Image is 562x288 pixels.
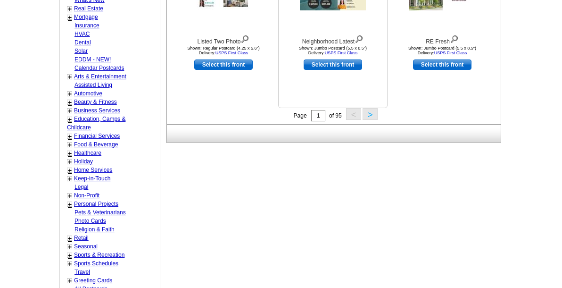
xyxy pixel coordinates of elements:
a: Keep-in-Touch [74,175,110,182]
a: Healthcare [74,150,101,156]
a: USPS First Class [434,51,467,55]
a: + [68,90,72,98]
a: + [68,167,72,174]
a: + [68,73,72,81]
a: + [68,133,72,140]
a: + [68,14,72,21]
a: USPS First Class [325,51,358,55]
a: Personal Projects [74,201,118,207]
span: of 95 [329,112,342,119]
div: Shown: Jumbo Postcard (5.5 x 8.5") Delivery: [390,46,494,55]
a: Insurance [74,22,99,29]
a: Religion & Faith [74,226,115,233]
a: Education, Camps & Childcare [67,116,125,131]
a: Solar [74,48,88,54]
a: Business Services [74,107,120,114]
a: Real Estate [74,5,103,12]
a: + [68,5,72,13]
a: use this design [194,59,253,70]
a: Sports Schedules [74,260,118,267]
a: Pets & Veterinarians [74,209,126,216]
div: Neighborhood Latest [281,33,385,46]
a: + [68,175,72,183]
a: Financial Services [74,133,120,139]
span: Page [294,112,307,119]
a: Sports & Recreation [74,252,124,258]
a: Arts & Entertainment [74,73,126,80]
a: + [68,150,72,157]
a: Assisted Living [74,82,112,88]
a: use this design [304,59,362,70]
a: + [68,243,72,251]
a: Beauty & Fitness [74,99,117,105]
a: Calendar Postcards [74,65,124,71]
a: HVAC [74,31,90,37]
a: + [68,141,72,149]
a: + [68,158,72,166]
a: + [68,277,72,285]
a: Holiday [74,158,93,165]
a: + [68,99,72,106]
a: + [68,260,72,268]
a: Non-Profit [74,192,99,199]
button: < [346,108,361,120]
img: view design details [355,33,364,43]
a: Home Services [74,167,112,173]
a: + [68,116,72,123]
div: Shown: Regular Postcard (4.25 x 5.6") Delivery: [172,46,275,55]
img: view design details [450,33,459,43]
a: + [68,235,72,242]
a: Legal [74,184,88,190]
div: RE Fresh [390,33,494,46]
a: Food & Beverage [74,141,118,148]
a: + [68,192,72,200]
a: USPS First Class [215,51,248,55]
div: Shown: Jumbo Postcard (5.5 x 8.5") Delivery: [281,46,385,55]
img: view design details [240,33,249,43]
a: + [68,107,72,115]
a: Travel [74,269,90,275]
a: + [68,252,72,259]
a: Dental [74,39,91,46]
a: Photo Cards [74,218,106,224]
a: Seasonal [74,243,98,250]
a: Retail [74,235,89,241]
a: use this design [413,59,471,70]
button: > [363,108,378,120]
a: EDDM - NEW! [74,56,111,63]
a: Automotive [74,90,102,97]
a: + [68,201,72,208]
a: Mortgage [74,14,98,20]
a: Greeting Cards [74,277,112,284]
div: Listed Two Photo [172,33,275,46]
iframe: LiveChat chat widget [373,68,562,288]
